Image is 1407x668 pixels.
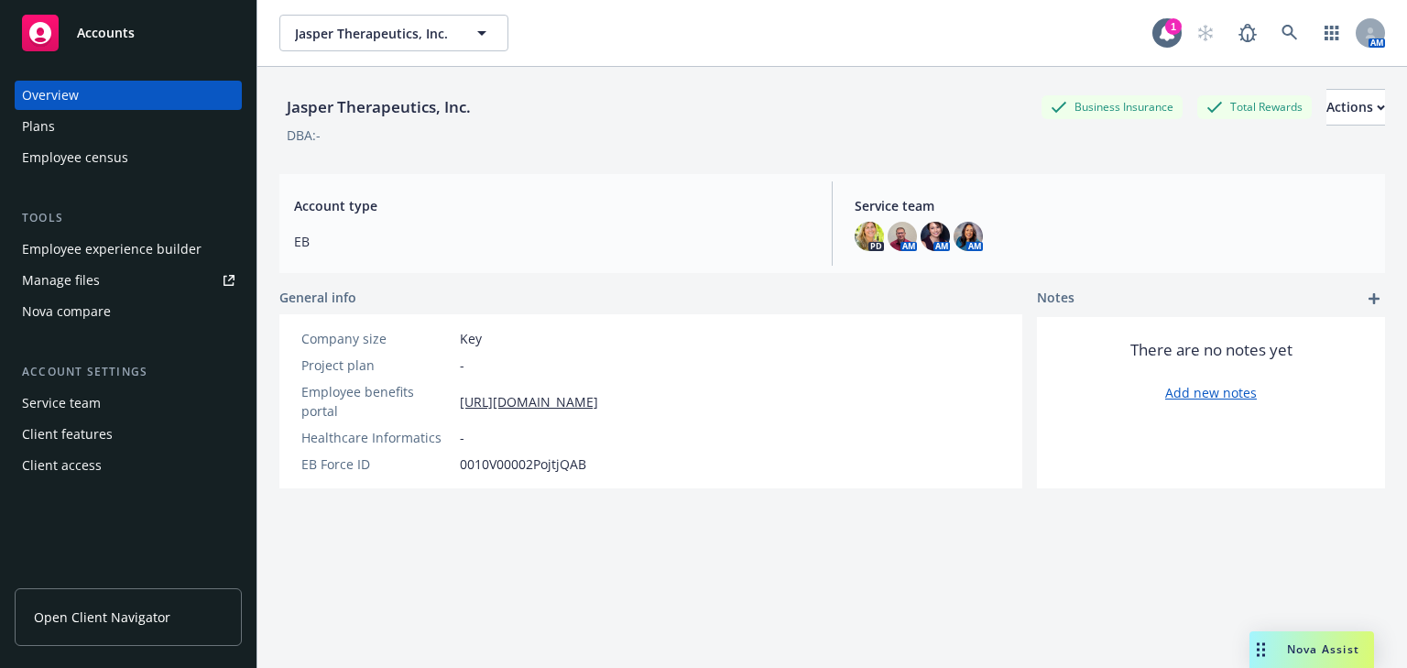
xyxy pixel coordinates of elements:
[15,209,242,227] div: Tools
[287,126,321,145] div: DBA: -
[22,266,100,295] div: Manage files
[460,428,464,447] span: -
[279,95,478,119] div: Jasper Therapeutics, Inc.
[34,608,170,627] span: Open Client Navigator
[15,143,242,172] a: Employee census
[295,24,453,43] span: Jasper Therapeutics, Inc.
[15,363,242,381] div: Account settings
[301,428,453,447] div: Healthcare Informatics
[855,222,884,251] img: photo
[15,266,242,295] a: Manage files
[921,222,950,251] img: photo
[22,389,101,418] div: Service team
[1271,15,1308,51] a: Search
[1042,95,1183,118] div: Business Insurance
[15,112,242,141] a: Plans
[22,235,202,264] div: Employee experience builder
[294,232,810,251] span: EB
[954,222,983,251] img: photo
[460,392,598,411] a: [URL][DOMAIN_NAME]
[22,143,128,172] div: Employee census
[1165,18,1182,35] div: 1
[1287,641,1359,657] span: Nova Assist
[301,382,453,421] div: Employee benefits portal
[1037,288,1074,310] span: Notes
[1314,15,1350,51] a: Switch app
[279,15,508,51] button: Jasper Therapeutics, Inc.
[22,112,55,141] div: Plans
[15,420,242,449] a: Client features
[22,81,79,110] div: Overview
[22,420,113,449] div: Client features
[1249,631,1272,668] div: Drag to move
[15,297,242,326] a: Nova compare
[888,222,917,251] img: photo
[1229,15,1266,51] a: Report a Bug
[1130,339,1292,361] span: There are no notes yet
[15,235,242,264] a: Employee experience builder
[279,288,356,307] span: General info
[1326,90,1385,125] div: Actions
[1197,95,1312,118] div: Total Rewards
[1165,383,1257,402] a: Add new notes
[1363,288,1385,310] a: add
[1326,89,1385,126] button: Actions
[855,196,1370,215] span: Service team
[22,297,111,326] div: Nova compare
[15,389,242,418] a: Service team
[301,329,453,348] div: Company size
[460,329,482,348] span: Key
[460,356,464,375] span: -
[1249,631,1374,668] button: Nova Assist
[301,356,453,375] div: Project plan
[15,81,242,110] a: Overview
[77,26,135,40] span: Accounts
[1187,15,1224,51] a: Start snowing
[460,454,586,474] span: 0010V00002PojtjQAB
[15,451,242,480] a: Client access
[301,454,453,474] div: EB Force ID
[22,451,102,480] div: Client access
[294,196,810,215] span: Account type
[15,7,242,59] a: Accounts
